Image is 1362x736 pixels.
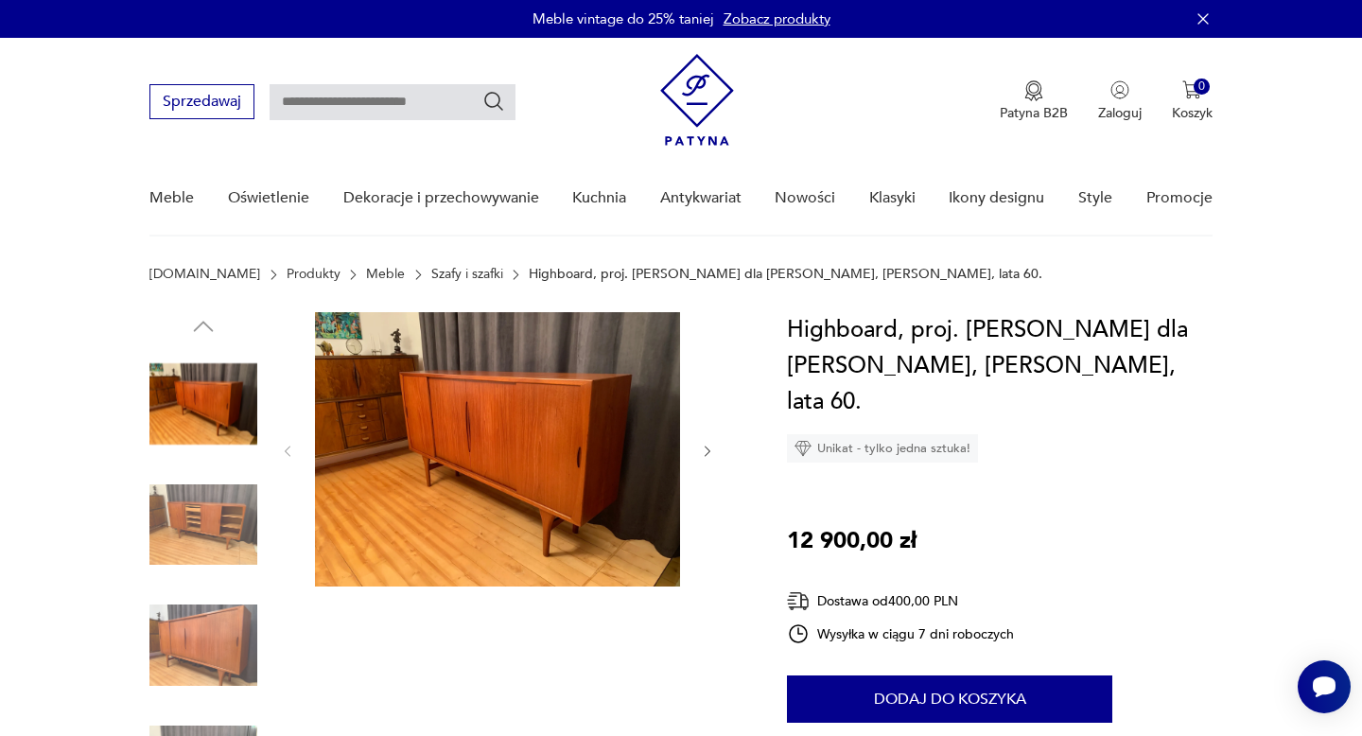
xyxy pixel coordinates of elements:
img: Ikona koszyka [1182,80,1201,99]
div: Dostawa od 400,00 PLN [787,589,1014,613]
div: 0 [1194,79,1210,95]
a: Nowości [775,162,835,235]
p: Patyna B2B [1000,104,1068,122]
a: Szafy i szafki [431,267,503,282]
p: Zaloguj [1098,104,1142,122]
img: Zdjęcie produktu Highboard, proj. Henning Kjaernulf dla Bruno Hansen, Dania, lata 60. [149,591,257,699]
a: Zobacz produkty [724,9,830,28]
div: Unikat - tylko jedna sztuka! [787,434,978,463]
a: Meble [366,267,405,282]
button: Zaloguj [1098,80,1142,122]
img: Zdjęcie produktu Highboard, proj. Henning Kjaernulf dla Bruno Hansen, Dania, lata 60. [149,350,257,458]
img: Zdjęcie produktu Highboard, proj. Henning Kjaernulf dla Bruno Hansen, Dania, lata 60. [149,471,257,579]
iframe: Smartsupp widget button [1298,660,1351,713]
p: Koszyk [1172,104,1213,122]
p: 12 900,00 zł [787,523,917,559]
img: Ikonka użytkownika [1110,80,1129,99]
button: Dodaj do koszyka [787,675,1112,723]
a: Ikona medaluPatyna B2B [1000,80,1068,122]
a: Ikony designu [949,162,1044,235]
a: Sprzedawaj [149,96,254,110]
img: Ikona dostawy [787,589,810,613]
a: Produkty [287,267,340,282]
a: Antykwariat [660,162,742,235]
button: Patyna B2B [1000,80,1068,122]
p: Highboard, proj. [PERSON_NAME] dla [PERSON_NAME], [PERSON_NAME], lata 60. [529,267,1042,282]
h1: Highboard, proj. [PERSON_NAME] dla [PERSON_NAME], [PERSON_NAME], lata 60. [787,312,1212,420]
a: Klasyki [869,162,916,235]
button: Szukaj [482,90,505,113]
img: Zdjęcie produktu Highboard, proj. Henning Kjaernulf dla Bruno Hansen, Dania, lata 60. [315,312,680,587]
button: Sprzedawaj [149,84,254,119]
a: Oświetlenie [228,162,309,235]
a: Style [1078,162,1112,235]
img: Patyna - sklep z meblami i dekoracjami vintage [660,54,734,146]
a: [DOMAIN_NAME] [149,267,260,282]
a: Meble [149,162,194,235]
div: Wysyłka w ciągu 7 dni roboczych [787,622,1014,645]
a: Kuchnia [572,162,626,235]
a: Dekoracje i przechowywanie [343,162,539,235]
a: Promocje [1146,162,1213,235]
img: Ikona medalu [1024,80,1043,101]
img: Ikona diamentu [794,440,812,457]
p: Meble vintage do 25% taniej [533,9,714,28]
button: 0Koszyk [1172,80,1213,122]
